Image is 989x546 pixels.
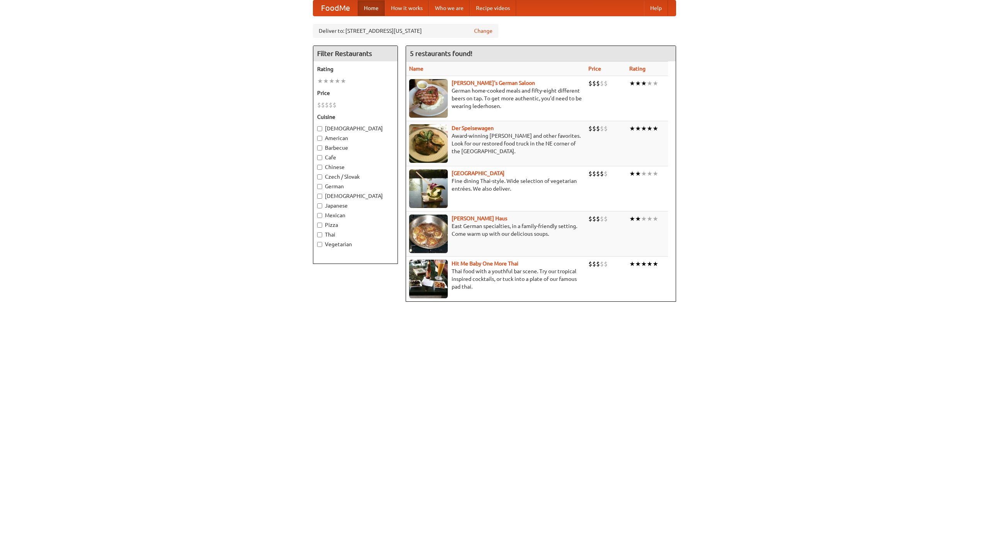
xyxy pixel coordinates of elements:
input: Thai [317,232,322,237]
input: German [317,184,322,189]
li: ★ [635,169,641,178]
li: ★ [653,169,658,178]
a: Name [409,66,423,72]
li: ★ [647,169,653,178]
a: Price [588,66,601,72]
input: [DEMOGRAPHIC_DATA] [317,126,322,131]
li: ★ [329,77,335,85]
p: East German specialties, in a family-friendly setting. Come warm up with our delicious soups. [409,222,582,238]
li: ★ [647,260,653,268]
li: $ [588,260,592,268]
a: FoodMe [313,0,358,16]
li: ★ [317,77,323,85]
a: Rating [629,66,646,72]
li: ★ [629,79,635,88]
a: How it works [385,0,429,16]
li: $ [588,169,592,178]
li: $ [600,215,604,223]
li: $ [600,169,604,178]
h5: Cuisine [317,113,394,121]
li: $ [596,260,600,268]
li: $ [321,101,325,109]
label: Barbecue [317,144,394,152]
li: ★ [653,124,658,133]
li: ★ [635,79,641,88]
p: German home-cooked meals and fifty-eight different beers on tap. To get more authentic, you'd nee... [409,87,582,110]
li: $ [604,215,608,223]
li: ★ [641,215,647,223]
a: Der Speisewagen [452,125,494,131]
li: $ [317,101,321,109]
p: Thai food with a youthful bar scene. Try our tropical inspired cocktails, or tuck into a plate of... [409,267,582,291]
div: Deliver to: [STREET_ADDRESS][US_STATE] [313,24,498,38]
li: $ [600,260,604,268]
li: $ [325,101,329,109]
li: $ [596,215,600,223]
label: Cafe [317,154,394,161]
li: $ [596,169,600,178]
li: ★ [647,124,653,133]
li: $ [604,260,608,268]
input: Barbecue [317,145,322,150]
h4: Filter Restaurants [313,46,398,61]
li: ★ [340,77,346,85]
h5: Rating [317,65,394,73]
a: Hit Me Baby One More Thai [452,260,518,267]
li: ★ [629,169,635,178]
label: [DEMOGRAPHIC_DATA] [317,125,394,132]
label: American [317,134,394,142]
li: $ [588,79,592,88]
li: $ [596,124,600,133]
label: Japanese [317,202,394,210]
input: Cafe [317,155,322,160]
li: ★ [641,79,647,88]
li: $ [333,101,336,109]
img: satay.jpg [409,169,448,208]
li: ★ [641,124,647,133]
li: $ [600,79,604,88]
img: esthers.jpg [409,79,448,118]
li: $ [604,169,608,178]
li: ★ [653,215,658,223]
li: ★ [647,79,653,88]
input: Mexican [317,213,322,218]
p: Fine dining Thai-style. Wide selection of vegetarian entrées. We also deliver. [409,177,582,193]
li: $ [588,124,592,133]
a: Recipe videos [470,0,516,16]
li: ★ [629,260,635,268]
li: ★ [635,124,641,133]
label: Vegetarian [317,240,394,248]
label: Czech / Slovak [317,173,394,181]
li: ★ [323,77,329,85]
li: $ [592,79,596,88]
label: German [317,183,394,190]
a: [GEOGRAPHIC_DATA] [452,170,505,176]
a: [PERSON_NAME]'s German Saloon [452,80,535,86]
a: Home [358,0,385,16]
input: American [317,136,322,141]
a: [PERSON_NAME] Haus [452,215,507,221]
li: ★ [653,79,658,88]
li: ★ [641,260,647,268]
input: Czech / Slovak [317,174,322,179]
a: Who we are [429,0,470,16]
li: ★ [653,260,658,268]
input: Chinese [317,165,322,170]
label: [DEMOGRAPHIC_DATA] [317,192,394,200]
li: $ [329,101,333,109]
label: Mexican [317,211,394,219]
li: ★ [635,260,641,268]
li: ★ [647,215,653,223]
input: Vegetarian [317,242,322,247]
a: Change [474,27,493,35]
li: $ [604,79,608,88]
li: $ [592,124,596,133]
input: Pizza [317,223,322,228]
li: $ [596,79,600,88]
li: $ [592,215,596,223]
